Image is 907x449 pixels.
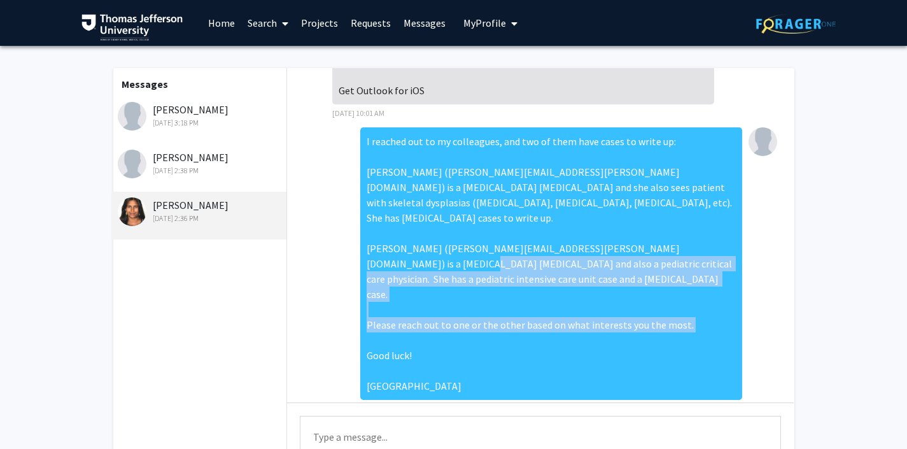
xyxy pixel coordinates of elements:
[463,17,506,29] span: My Profile
[756,14,836,34] img: ForagerOne Logo
[118,165,284,176] div: [DATE] 2:38 PM
[122,78,168,90] b: Messages
[118,213,284,224] div: [DATE] 2:36 PM
[118,150,146,178] img: Nicholas Tomasko
[360,127,742,400] div: I reached out to my colleagues, and two of them have cases to write up: [PERSON_NAME] ([PERSON_NA...
[118,102,284,129] div: [PERSON_NAME]
[118,102,146,131] img: Olivia Sanders
[295,1,344,45] a: Projects
[332,108,384,118] span: [DATE] 10:01 AM
[118,197,146,226] img: Shannon Fernando
[118,117,284,129] div: [DATE] 3:18 PM
[118,150,284,176] div: [PERSON_NAME]
[749,127,777,156] img: Elissa Miller
[202,1,241,45] a: Home
[241,1,295,45] a: Search
[118,197,284,224] div: [PERSON_NAME]
[10,392,54,439] iframe: Chat
[397,1,452,45] a: Messages
[81,14,183,41] img: Thomas Jefferson University Logo
[344,1,397,45] a: Requests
